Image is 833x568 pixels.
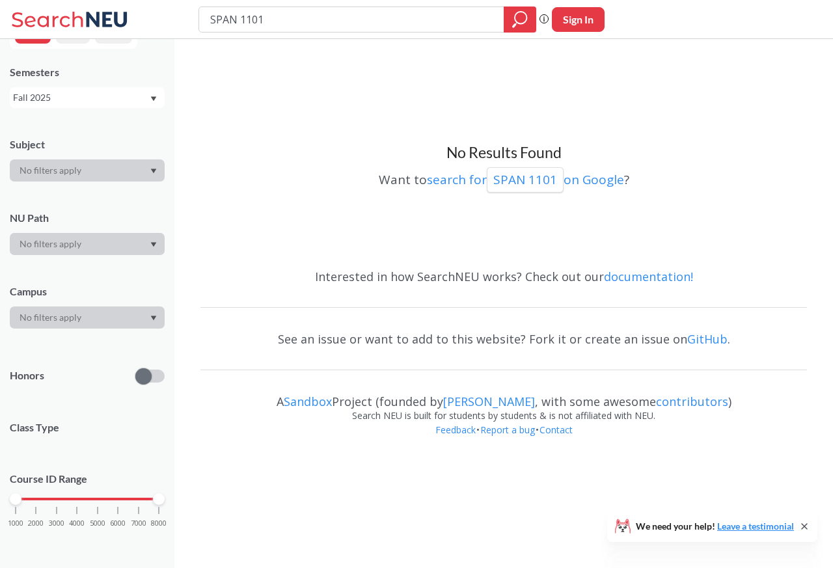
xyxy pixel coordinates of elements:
[200,383,807,409] div: A Project (founded by , with some awesome )
[49,520,64,527] span: 3000
[435,424,476,436] a: Feedback
[90,520,105,527] span: 5000
[636,522,794,531] span: We need your help!
[200,423,807,457] div: • •
[13,90,149,105] div: Fall 2025
[10,65,165,79] div: Semesters
[687,331,728,347] a: GitHub
[8,520,23,527] span: 1000
[10,233,165,255] div: Dropdown arrow
[200,320,807,358] div: See an issue or want to add to this website? Fork it or create an issue on .
[150,242,157,247] svg: Dropdown arrow
[10,87,165,108] div: Fall 2025Dropdown arrow
[200,143,807,163] h3: No Results Found
[131,520,146,527] span: 7000
[150,169,157,174] svg: Dropdown arrow
[151,520,167,527] span: 8000
[10,368,44,383] p: Honors
[150,316,157,321] svg: Dropdown arrow
[284,394,332,409] a: Sandbox
[10,472,165,487] p: Course ID Range
[150,96,157,101] svg: Dropdown arrow
[10,420,165,435] span: Class Type
[427,171,624,188] a: search forSPAN 1101on Google
[10,211,165,225] div: NU Path
[539,424,573,436] a: Contact
[10,159,165,182] div: Dropdown arrow
[200,409,807,423] div: Search NEU is built for students by students & is not affiliated with NEU.
[209,8,495,31] input: Class, professor, course number, "phrase"
[200,163,807,193] div: Want to ?
[493,171,557,189] p: SPAN 1101
[443,394,535,409] a: [PERSON_NAME]
[10,137,165,152] div: Subject
[480,424,536,436] a: Report a bug
[656,394,728,409] a: contributors
[552,7,605,32] button: Sign In
[504,7,536,33] div: magnifying glass
[200,258,807,295] div: Interested in how SearchNEU works? Check out our
[10,284,165,299] div: Campus
[512,10,528,29] svg: magnifying glass
[604,269,693,284] a: documentation!
[717,521,794,532] a: Leave a testimonial
[110,520,126,527] span: 6000
[69,520,85,527] span: 4000
[28,520,44,527] span: 2000
[10,306,165,329] div: Dropdown arrow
